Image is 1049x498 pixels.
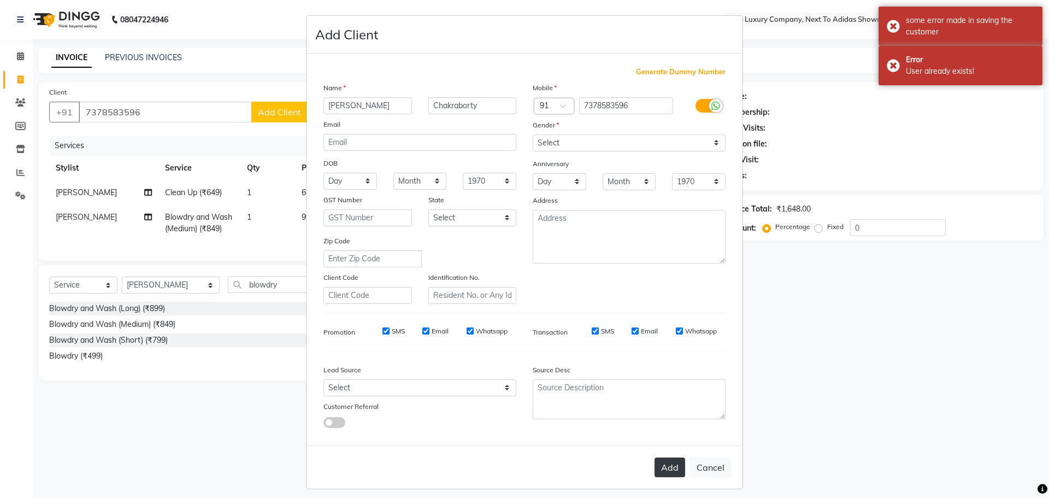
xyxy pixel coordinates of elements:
[323,134,516,151] input: Email
[689,457,732,478] button: Cancel
[533,120,559,130] label: Gender
[428,273,480,283] label: Identification No.
[533,327,568,337] label: Transaction
[323,273,358,283] label: Client Code
[428,97,517,114] input: Last Name
[533,159,569,169] label: Anniversary
[323,195,362,205] label: GST Number
[323,236,350,246] label: Zip Code
[392,326,405,336] label: SMS
[432,326,449,336] label: Email
[636,67,726,78] span: Generate Dummy Number
[323,159,338,168] label: DOB
[906,15,1034,38] div: some error made in saving the customer
[428,287,517,304] input: Resident No. or Any Id
[428,195,444,205] label: State
[641,326,658,336] label: Email
[906,66,1034,77] div: User already exists!
[655,458,685,477] button: Add
[323,120,340,130] label: Email
[579,97,674,114] input: Mobile
[601,326,614,336] label: SMS
[315,25,378,44] h4: Add Client
[323,327,355,337] label: Promotion
[533,196,558,206] label: Address
[323,209,412,226] input: GST Number
[476,326,508,336] label: Whatsapp
[906,54,1034,66] div: Error
[323,250,422,267] input: Enter Zip Code
[323,402,379,412] label: Customer Referral
[323,97,412,114] input: First Name
[533,83,557,93] label: Mobile
[533,365,570,375] label: Source Desc
[323,287,412,304] input: Client Code
[323,83,346,93] label: Name
[323,365,361,375] label: Lead Source
[685,326,717,336] label: Whatsapp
